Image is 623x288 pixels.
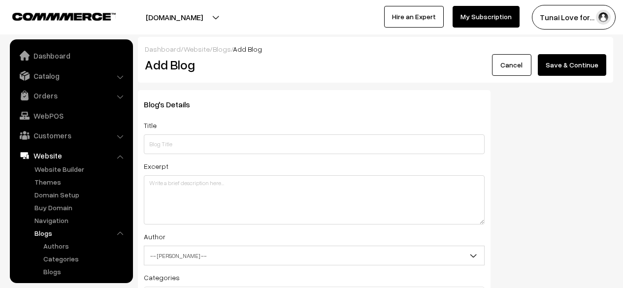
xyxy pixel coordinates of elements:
a: My Subscription [453,6,520,28]
a: Blogs [32,228,130,238]
img: user [596,10,611,25]
button: [DOMAIN_NAME] [111,5,237,30]
label: Categories [144,272,180,283]
a: Dashboard [145,45,181,53]
span: -- Select Author -- [144,247,484,264]
label: Title [144,120,157,130]
a: Categories [41,254,130,264]
span: Add Blog [233,45,262,53]
a: Themes [32,177,130,187]
a: Blogs [41,266,130,277]
a: Navigation [32,215,130,225]
a: Buy Domain [32,202,130,213]
a: Blogs [213,45,231,53]
label: Author [144,231,165,242]
a: Customers [12,127,130,144]
img: COMMMERCE [12,13,116,20]
a: Website [12,147,130,164]
a: COMMMERCE [12,10,98,22]
a: Website Builder [32,164,130,174]
a: Hire an Expert [384,6,444,28]
span: Blog's Details [144,99,202,109]
a: Dashboard [12,47,130,64]
a: Cancel [492,54,531,76]
a: Domain Setup [32,190,130,200]
a: Authors [41,241,130,251]
a: Catalog [12,67,130,85]
h2: Add Blog [145,57,289,72]
span: -- Select Author -- [144,246,485,265]
div: / / / [145,44,606,54]
input: Blog Title [144,134,485,154]
label: Excerpt [144,161,168,171]
a: Orders [12,87,130,104]
button: Save & Continue [538,54,606,76]
a: Website [184,45,210,53]
button: Tunai Love for… [532,5,616,30]
a: WebPOS [12,107,130,125]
